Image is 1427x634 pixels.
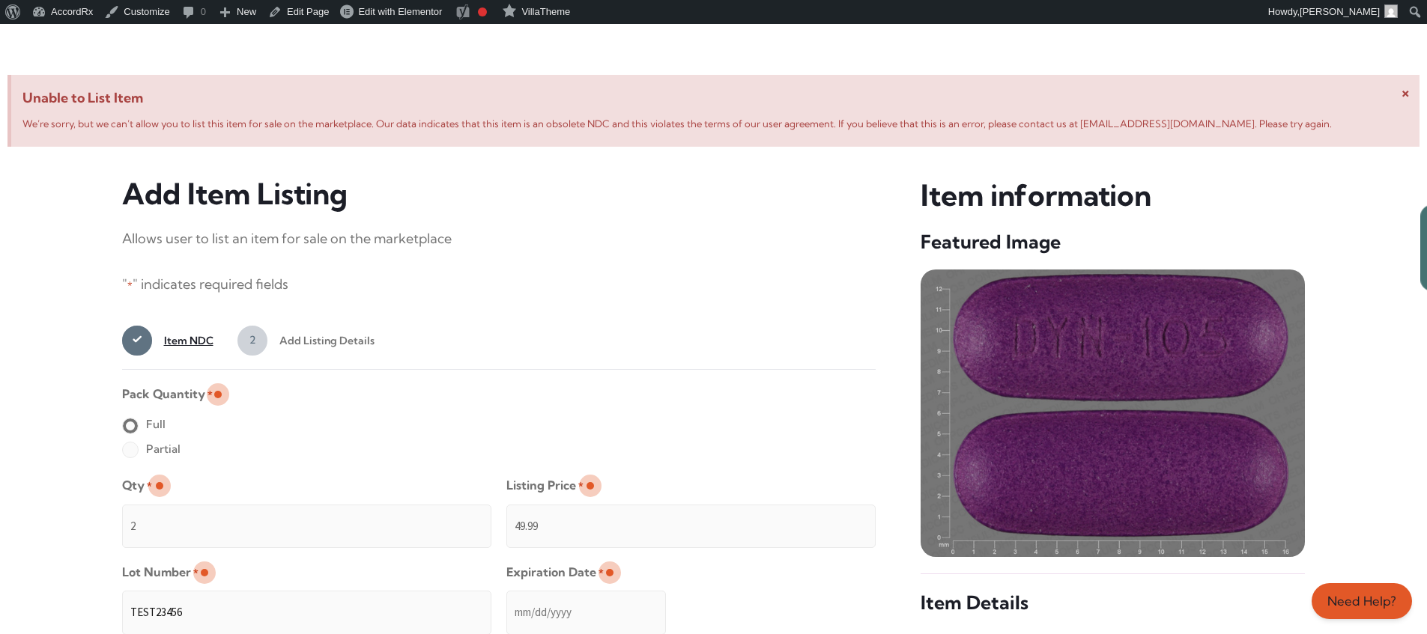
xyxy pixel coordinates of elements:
label: Full [122,412,166,436]
h5: Item Details [921,591,1305,615]
h5: Featured Image [921,230,1305,254]
span: Edit with Elementor [358,6,442,17]
span: 2 [237,326,267,356]
a: 1Item NDC [122,326,213,356]
label: Listing Price [506,473,584,498]
label: Partial [122,437,181,461]
a: Need Help? [1312,583,1412,619]
p: Allows user to list an item for sale on the marketplace [122,227,876,251]
span: We’re sorry, but we can’t allow you to list this item for sale on the marketplace. Our data indic... [22,118,1332,129]
label: Lot Number [122,560,199,585]
span: Item NDC [152,326,213,356]
div: Focus keyphrase not set [478,7,487,16]
span: × [1402,82,1410,101]
span: [PERSON_NAME] [1300,6,1380,17]
span: Unable to List Item [22,86,1408,110]
h3: Add Item Listing [122,177,876,212]
input: mm/dd/yyyy [506,591,666,634]
h3: Item information [921,177,1305,215]
label: Expiration Date [506,560,604,585]
p: " " indicates required fields [122,272,876,297]
span: Add Listing Details [267,326,375,356]
legend: Pack Quantity [122,382,213,406]
span: 1 [122,326,152,356]
label: Qty [122,473,152,498]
